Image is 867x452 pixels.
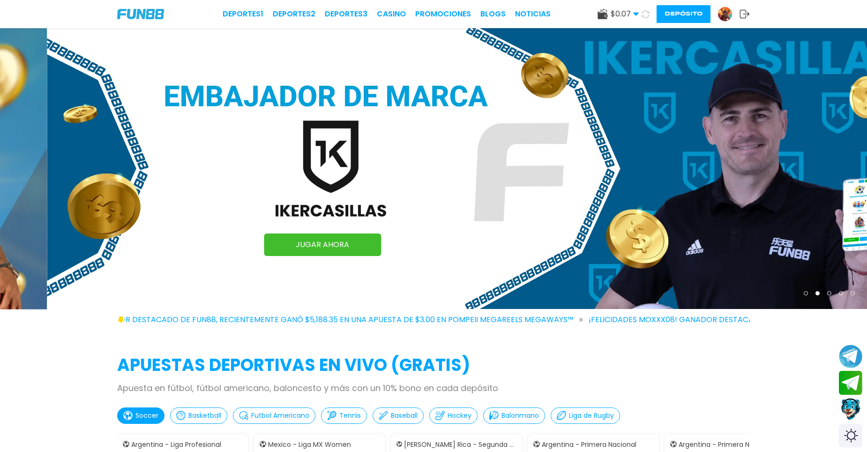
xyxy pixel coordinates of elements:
button: Basketball [170,407,227,424]
a: Avatar [718,7,740,22]
a: JUGAR AHORA [264,234,381,256]
p: Balonmano [501,411,539,421]
img: Company Logo [117,9,164,19]
p: Hockey [448,411,471,421]
p: Argentina - Liga Profesional [131,440,221,450]
button: Baseball [373,407,424,424]
p: Soccer [135,411,158,421]
p: Mexico - Liga MX Women [268,440,351,450]
p: Argentina - Primera Nacional [679,440,773,450]
button: Join telegram channel [839,344,862,369]
a: BLOGS [480,8,506,20]
button: Soccer [117,407,164,424]
p: Argentina - Primera Nacional [542,440,636,450]
h2: APUESTAS DEPORTIVAS EN VIVO (gratis) [117,353,750,378]
button: Tennis [321,407,367,424]
a: Deportes2 [273,8,315,20]
a: Deportes3 [325,8,367,20]
a: CASINO [377,8,406,20]
a: Promociones [415,8,471,20]
p: Tennis [339,411,361,421]
p: Apuesta en fútbol, fútbol americano, baloncesto y más con un 10% bono en cada depósito [117,382,750,394]
img: Avatar [718,7,732,21]
p: Liga de Rugby [569,411,614,421]
p: Basketball [188,411,221,421]
div: Switch theme [839,424,862,447]
p: Futbol Americano [251,411,309,421]
button: Balonmano [483,407,545,424]
button: Join telegram [839,371,862,395]
button: Futbol Americano [233,407,315,424]
a: Deportes1 [223,8,263,20]
a: NOTICIAS [515,8,551,20]
button: Depósito [657,5,710,23]
button: Hockey [429,407,478,424]
p: Baseball [391,411,418,421]
button: Contact customer service [839,397,862,422]
p: [PERSON_NAME] Rica - Segunda Division [404,440,516,450]
button: Liga de Rugby [551,407,620,424]
span: $ 0.07 [611,8,639,20]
